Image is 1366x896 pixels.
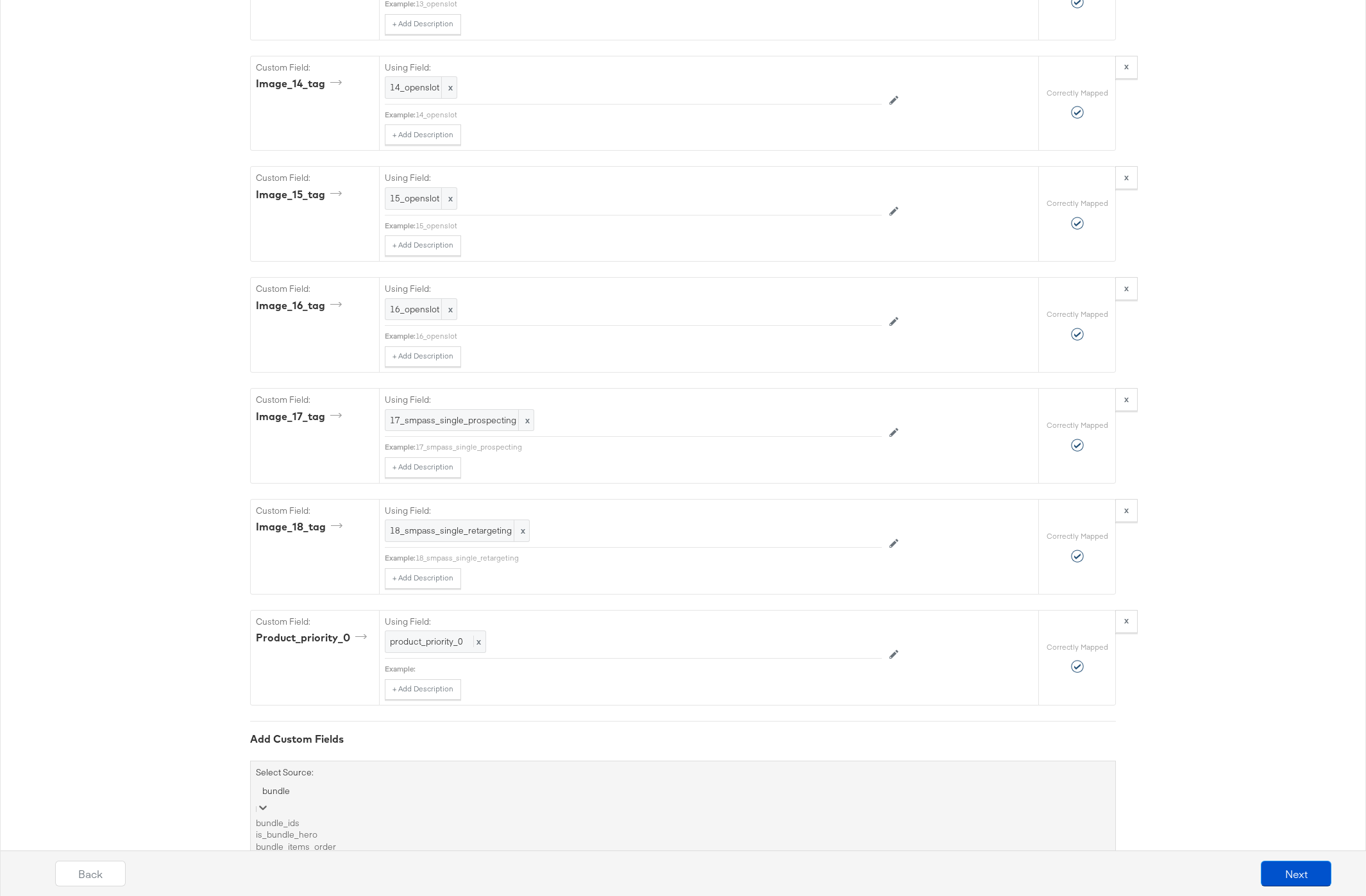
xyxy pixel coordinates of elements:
[416,221,882,231] div: 15_openslot
[385,235,461,256] button: + Add Description
[1261,861,1331,886] button: Next
[256,172,374,184] label: Custom Field:
[1124,504,1129,516] strong: x
[1115,610,1138,633] button: x
[385,110,416,120] div: Example:
[1124,393,1129,405] strong: x
[385,442,416,452] div: Example:
[385,568,461,589] button: + Add Description
[473,636,481,647] span: x
[385,457,461,478] button: + Add Description
[514,520,529,541] span: x
[441,77,457,98] span: x
[518,410,534,431] span: x
[390,81,452,94] span: 14_openslot
[256,298,346,313] div: image_16_tag
[1047,309,1108,319] label: Correctly Mapped
[385,616,882,628] label: Using Field:
[416,553,882,563] div: 18_smpass_single_retargeting
[390,303,452,316] span: 16_openslot
[256,62,374,74] label: Custom Field:
[256,630,371,645] div: product_priority_0
[1124,282,1129,294] strong: x
[385,394,882,406] label: Using Field:
[385,331,416,341] div: Example:
[441,299,457,320] span: x
[256,766,314,779] label: Select Source:
[1047,88,1108,98] label: Correctly Mapped
[1124,614,1129,626] strong: x
[441,188,457,209] span: x
[256,520,347,534] div: image_18_tag
[1124,171,1129,183] strong: x
[1115,277,1138,300] button: x
[385,664,416,674] div: Example:
[385,14,461,35] button: + Add Description
[256,817,1110,829] div: bundle_ids
[256,409,346,424] div: image_17_tag
[1047,198,1108,208] label: Correctly Mapped
[416,110,882,120] div: 14_openslot
[1115,388,1138,411] button: x
[385,553,416,563] div: Example:
[385,172,882,184] label: Using Field:
[1047,420,1108,430] label: Correctly Mapped
[385,283,882,295] label: Using Field:
[256,187,346,202] div: image_15_tag
[390,636,463,647] span: product_priority_0
[390,414,529,427] span: 17_smpass_single_prospecting
[1115,166,1138,189] button: x
[1115,499,1138,522] button: x
[1047,531,1108,541] label: Correctly Mapped
[1124,60,1129,72] strong: x
[416,331,882,341] div: 16_openslot
[256,76,346,91] div: image_14_tag
[385,505,882,517] label: Using Field:
[385,221,416,231] div: Example:
[385,62,882,74] label: Using Field:
[416,442,882,452] div: 17_smpass_single_prospecting
[1115,56,1138,79] button: x
[256,829,1110,841] div: is_bundle_hero
[256,616,374,628] label: Custom Field:
[256,394,374,406] label: Custom Field:
[256,505,374,517] label: Custom Field:
[256,283,374,295] label: Custom Field:
[1047,642,1108,652] label: Correctly Mapped
[385,679,461,700] button: + Add Description
[390,525,525,537] span: 18_smpass_single_retargeting
[250,732,1116,747] div: Add Custom Fields
[385,124,461,145] button: + Add Description
[55,861,126,886] button: Back
[385,346,461,367] button: + Add Description
[390,192,452,205] span: 15_openslot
